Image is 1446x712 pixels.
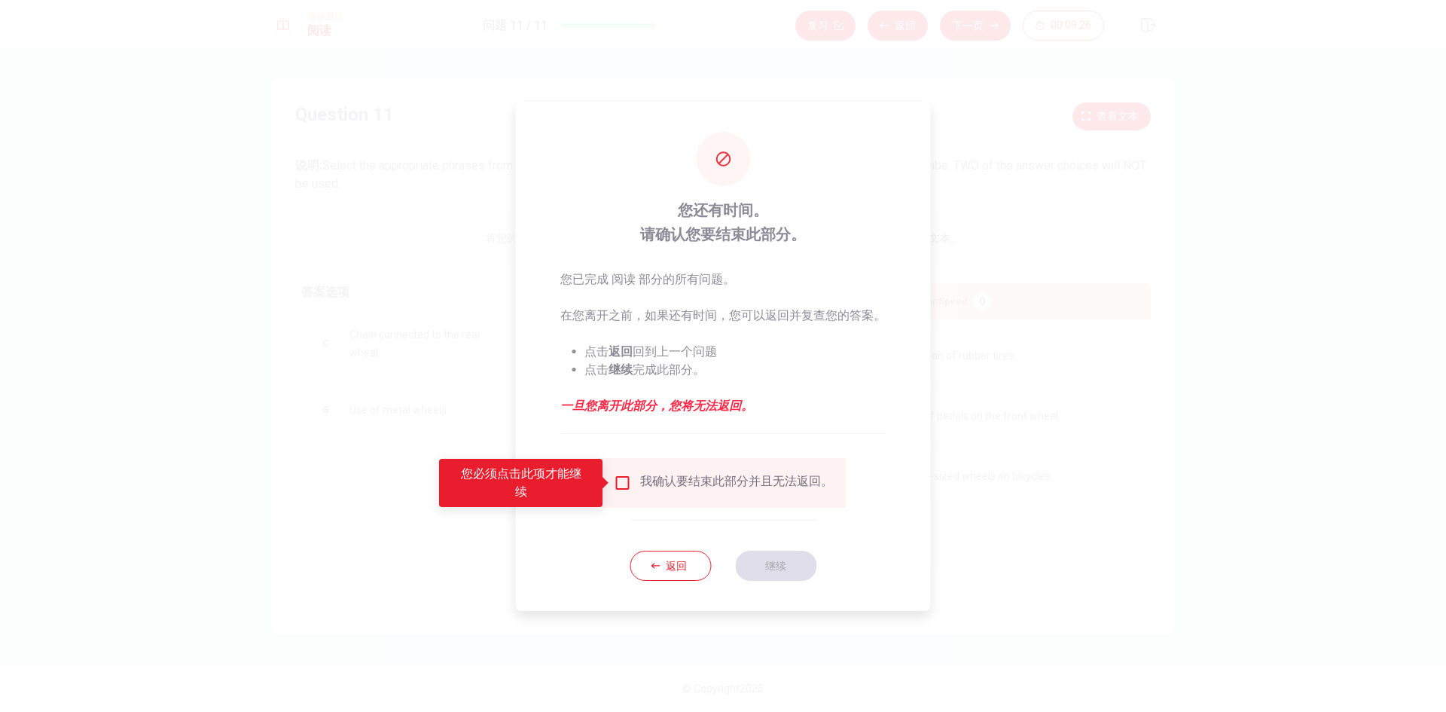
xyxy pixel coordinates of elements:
strong: 返回 [609,344,633,359]
button: 返回 [630,551,711,581]
span: 您还有时间。 请确认您要结束此部分。 [560,198,886,246]
div: 我确认要结束此部分并且无法返回。 [640,474,833,492]
li: 点击 回到上一个问题 [584,343,886,361]
span: 您必须点击此项才能继续 [613,474,631,492]
em: 一旦您离开此部分，您将无法返回。 [560,397,886,415]
strong: 继续 [609,362,633,377]
p: 您已完成 阅读 部分的所有问题。 [560,270,886,289]
div: 您必须点击此项才能继续 [439,459,602,507]
p: 在您离开之前，如果还有时间，您可以返回并复查您的答案。 [560,307,886,325]
li: 点击 完成此部分。 [584,361,886,379]
button: 继续 [735,551,816,581]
